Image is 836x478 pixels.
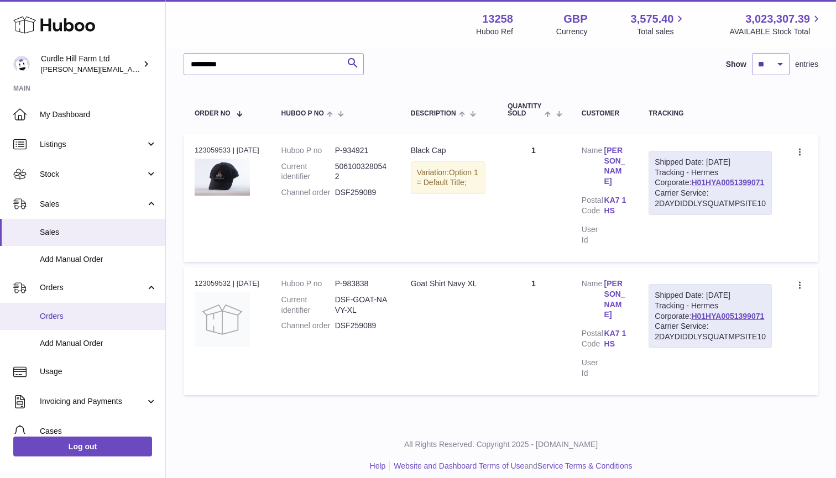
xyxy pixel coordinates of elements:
[726,59,746,70] label: Show
[13,437,152,456] a: Log out
[482,12,513,27] strong: 13258
[691,178,764,187] a: H01HYA0051399071
[582,358,604,379] dt: User Id
[195,292,250,347] img: no-photo.jpg
[335,187,389,198] dd: DSF259089
[729,27,823,37] span: AVAILABLE Stock Total
[40,227,157,238] span: Sales
[40,311,157,322] span: Orders
[563,12,587,27] strong: GBP
[631,12,674,27] span: 3,575.40
[411,279,486,289] div: Goat Shirt Navy XL
[582,110,626,117] div: Customer
[582,145,604,190] dt: Name
[497,267,571,395] td: 1
[582,195,604,219] dt: Postal Code
[13,56,30,72] img: charlotte@diddlysquatfarmshop.com
[411,161,486,195] div: Variation:
[40,366,157,377] span: Usage
[281,279,335,289] dt: Huboo P no
[390,461,632,471] li: and
[537,461,633,470] a: Service Terms & Conditions
[655,321,766,342] div: Carrier Service: 2DAYDIDDLYSQUATMPSITE10
[394,461,524,470] a: Website and Dashboard Terms of Use
[335,321,389,331] dd: DSF259089
[281,110,324,117] span: Huboo P no
[40,169,145,180] span: Stock
[40,254,157,265] span: Add Manual Order
[582,328,604,352] dt: Postal Code
[604,328,627,349] a: KA7 1HS
[649,110,772,117] div: Tracking
[691,312,764,321] a: H01HYA0051399071
[604,279,627,321] a: [PERSON_NAME]
[411,110,456,117] span: Description
[281,187,335,198] dt: Channel order
[40,199,145,209] span: Sales
[335,145,389,156] dd: P-934921
[556,27,588,37] div: Currency
[655,188,766,209] div: Carrier Service: 2DAYDIDDLYSQUATMPSITE10
[195,145,259,155] div: 123059533 | [DATE]
[649,284,772,348] div: Tracking - Hermes Corporate:
[637,27,686,37] span: Total sales
[41,54,140,75] div: Curdle Hill Farm Ltd
[40,426,157,437] span: Cases
[335,279,389,289] dd: P-983838
[40,282,145,293] span: Orders
[745,12,810,27] span: 3,023,307.39
[40,109,157,120] span: My Dashboard
[281,321,335,331] dt: Channel order
[335,295,389,316] dd: DSF-GOAT-NAVY-XL
[40,338,157,349] span: Add Manual Order
[281,161,335,182] dt: Current identifier
[508,103,542,117] span: Quantity Sold
[476,27,513,37] div: Huboo Ref
[582,224,604,245] dt: User Id
[729,12,823,37] a: 3,023,307.39 AVAILABLE Stock Total
[195,159,250,196] img: EOB_7277EOB.jpg
[582,279,604,323] dt: Name
[795,59,818,70] span: entries
[40,396,145,407] span: Invoicing and Payments
[335,161,389,182] dd: 5061003280542
[175,439,827,450] p: All Rights Reserved. Copyright 2025 - [DOMAIN_NAME]
[604,195,627,216] a: KA7 1HS
[649,151,772,215] div: Tracking - Hermes Corporate:
[417,168,478,187] span: Option 1 = Default Title;
[281,145,335,156] dt: Huboo P no
[370,461,386,470] a: Help
[40,139,145,150] span: Listings
[195,110,231,117] span: Order No
[631,12,687,37] a: 3,575.40 Total sales
[41,65,222,73] span: [PERSON_NAME][EMAIL_ADDRESS][DOMAIN_NAME]
[411,145,486,156] div: Black Cap
[655,290,766,301] div: Shipped Date: [DATE]
[195,279,259,288] div: 123059532 | [DATE]
[497,134,571,262] td: 1
[281,295,335,316] dt: Current identifier
[604,145,627,187] a: [PERSON_NAME]
[655,157,766,167] div: Shipped Date: [DATE]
